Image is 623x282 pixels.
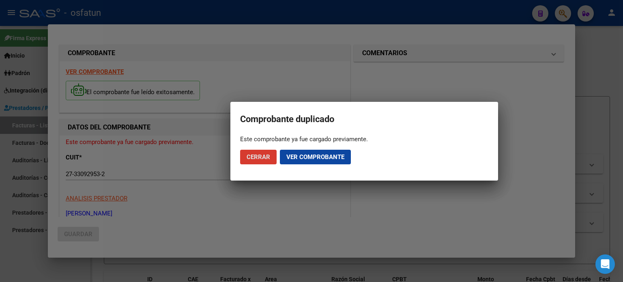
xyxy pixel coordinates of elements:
[595,254,615,274] div: Open Intercom Messenger
[280,150,351,164] button: Ver comprobante
[240,150,277,164] button: Cerrar
[286,153,344,161] span: Ver comprobante
[247,153,270,161] span: Cerrar
[240,135,488,143] div: Este comprobante ya fue cargado previamente.
[240,112,488,127] h2: Comprobante duplicado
